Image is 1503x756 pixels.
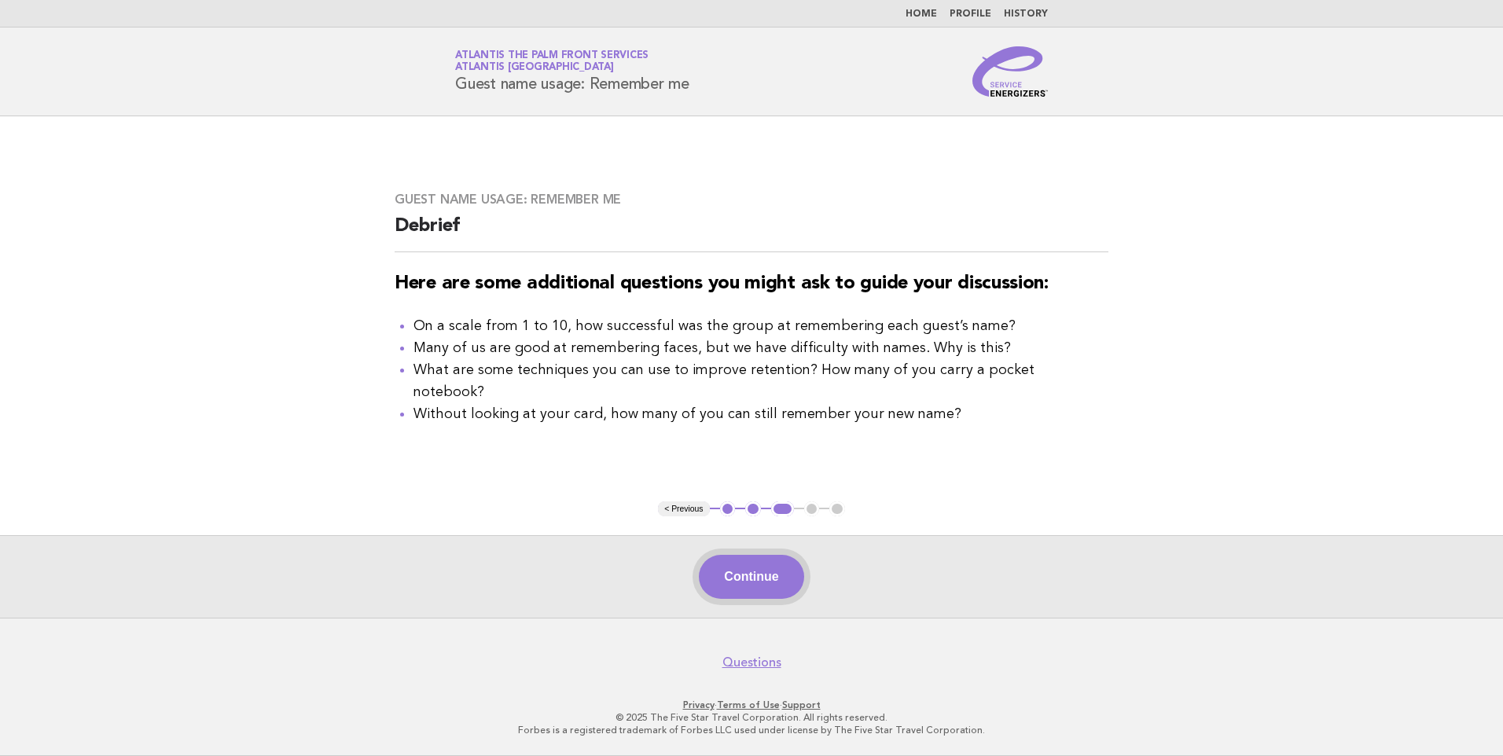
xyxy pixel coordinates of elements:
[395,192,1108,207] h3: Guest name usage: Remember me
[906,9,937,19] a: Home
[950,9,991,19] a: Profile
[413,315,1108,337] li: On a scale from 1 to 10, how successful was the group at remembering each guest’s name?
[1004,9,1048,19] a: History
[720,501,736,517] button: 1
[658,501,709,517] button: < Previous
[395,214,1108,252] h2: Debrief
[717,699,780,710] a: Terms of Use
[972,46,1048,97] img: Service Energizers
[270,724,1233,736] p: Forbes is a registered trademark of Forbes LLC used under license by The Five Star Travel Corpora...
[745,501,761,517] button: 2
[395,274,1049,293] strong: Here are some additional questions you might ask to guide your discussion:
[722,655,781,670] a: Questions
[771,501,794,517] button: 3
[413,337,1108,359] li: Many of us are good at remembering faces, but we have difficulty with names. Why is this?
[270,711,1233,724] p: © 2025 The Five Star Travel Corporation. All rights reserved.
[413,403,1108,425] li: Without looking at your card, how many of you can still remember your new name?
[455,51,689,92] h1: Guest name usage: Remember me
[455,63,614,73] span: Atlantis [GEOGRAPHIC_DATA]
[782,699,821,710] a: Support
[683,699,715,710] a: Privacy
[270,699,1233,711] p: · ·
[455,50,649,72] a: Atlantis The Palm Front ServicesAtlantis [GEOGRAPHIC_DATA]
[413,359,1108,403] li: What are some techniques you can use to improve retention? How many of you carry a pocket notebook?
[699,555,803,599] button: Continue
